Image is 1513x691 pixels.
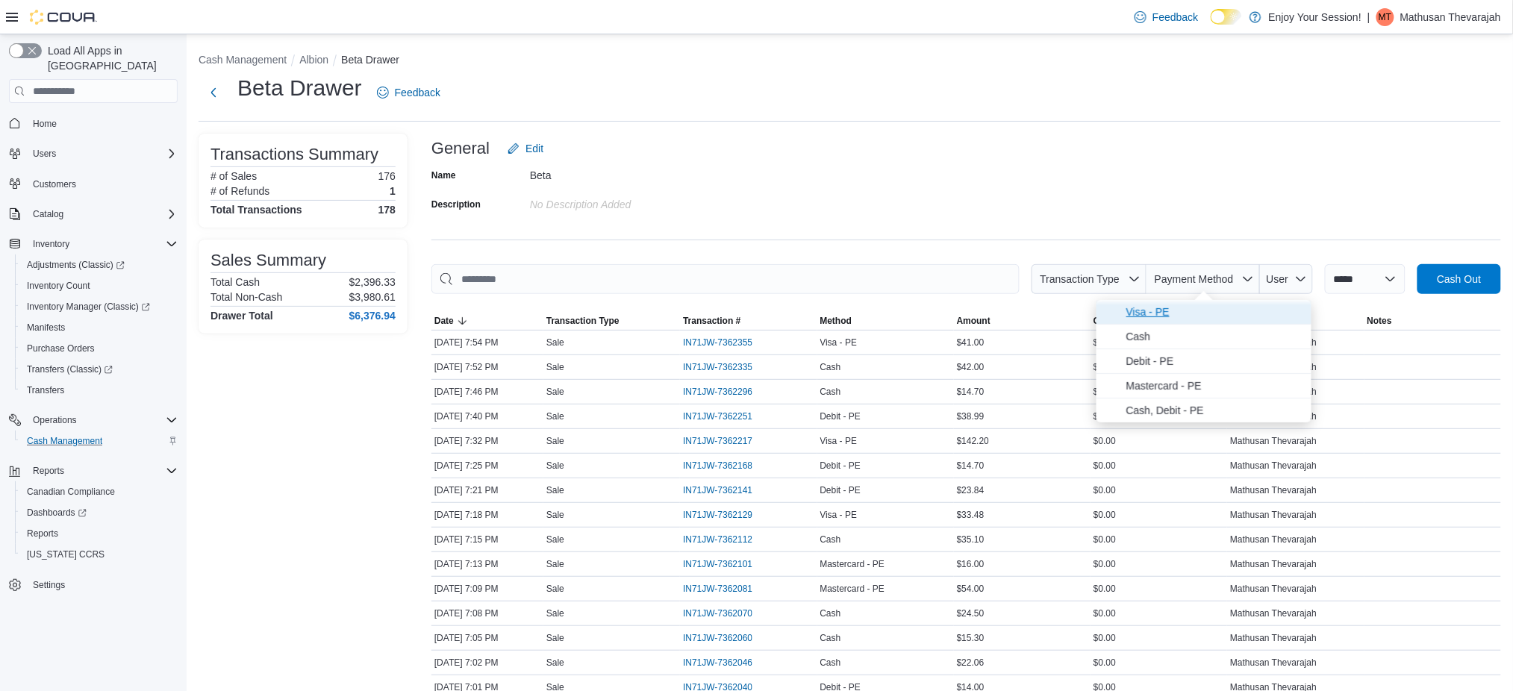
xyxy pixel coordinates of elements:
[27,145,62,163] button: Users
[3,234,184,254] button: Inventory
[1155,273,1234,285] span: Payment Method
[15,338,184,359] button: Purchase Orders
[957,361,985,373] span: $42.00
[21,525,64,543] a: Reports
[378,204,396,216] h4: 178
[1091,407,1227,425] div: $0.00
[27,486,115,498] span: Canadian Compliance
[15,502,184,523] a: Dashboards
[3,460,184,481] button: Reports
[431,506,543,524] div: [DATE] 7:18 PM
[15,523,184,544] button: Reports
[1091,312,1227,330] button: Cash Back
[530,193,730,210] div: No Description added
[683,460,752,472] span: IN71JW-7362168
[27,235,75,253] button: Inventory
[1094,315,1139,327] span: Cash Back
[1230,484,1317,496] span: Mathusan Thevarajah
[1379,8,1391,26] span: MT
[546,509,564,521] p: Sale
[21,545,110,563] a: [US_STATE] CCRS
[1147,264,1260,294] button: Payment Method
[434,315,454,327] span: Date
[683,410,752,422] span: IN71JW-7362251
[957,583,985,595] span: $54.00
[683,334,767,351] button: IN71JW-7362355
[1367,8,1370,26] p: |
[27,548,104,560] span: [US_STATE] CCRS
[817,312,954,330] button: Method
[21,432,108,450] a: Cash Management
[33,178,76,190] span: Customers
[1091,580,1227,598] div: $0.00
[349,310,396,322] h4: $6,376.94
[683,481,767,499] button: IN71JW-7362141
[1269,8,1362,26] p: Enjoy Your Session!
[33,465,64,477] span: Reports
[27,259,125,271] span: Adjustments (Classic)
[27,205,69,223] button: Catalog
[199,52,1501,70] nav: An example of EuiBreadcrumbs
[431,358,543,376] div: [DATE] 7:52 PM
[683,583,752,595] span: IN71JW-7362081
[680,312,817,330] button: Transaction #
[546,315,620,327] span: Transaction Type
[683,361,752,373] span: IN71JW-7362335
[27,235,178,253] span: Inventory
[1230,435,1317,447] span: Mathusan Thevarajah
[210,204,302,216] h4: Total Transactions
[546,337,564,348] p: Sale
[1096,325,1311,349] li: Cash
[21,298,178,316] span: Inventory Manager (Classic)
[27,462,178,480] span: Reports
[546,361,564,373] p: Sale
[210,170,257,182] h6: # of Sales
[1091,654,1227,672] div: $0.00
[957,534,985,545] span: $35.10
[27,175,82,193] a: Customers
[546,386,564,398] p: Sale
[390,185,396,197] p: 1
[1091,531,1227,548] div: $0.00
[431,481,543,499] div: [DATE] 7:21 PM
[3,410,184,431] button: Operations
[683,629,767,647] button: IN71JW-7362060
[21,360,119,378] a: Transfers (Classic)
[1091,432,1227,450] div: $0.00
[27,575,178,594] span: Settings
[1126,377,1303,395] span: Mastercard - PE
[957,460,985,472] span: $14.70
[1364,312,1501,330] button: Notes
[1211,9,1242,25] input: Dark Mode
[683,315,740,327] span: Transaction #
[21,483,121,501] a: Canadian Compliance
[431,264,1020,294] input: This is a search bar. As you type, the results lower in the page will automatically filter.
[21,340,178,357] span: Purchase Orders
[27,280,90,292] span: Inventory Count
[15,380,184,401] button: Transfers
[957,435,989,447] span: $142.20
[27,384,64,396] span: Transfers
[546,534,564,545] p: Sale
[33,414,77,426] span: Operations
[1091,457,1227,475] div: $0.00
[683,531,767,548] button: IN71JW-7362112
[15,275,184,296] button: Inventory Count
[683,386,752,398] span: IN71JW-7362296
[431,629,543,647] div: [DATE] 7:05 PM
[1091,481,1227,499] div: $0.00
[210,185,269,197] h6: # of Refunds
[21,256,178,274] span: Adjustments (Classic)
[683,383,767,401] button: IN71JW-7362296
[1437,272,1481,287] span: Cash Out
[431,654,543,672] div: [DATE] 7:02 PM
[1096,300,1311,422] ul: Payment Method
[1091,555,1227,573] div: $0.00
[683,484,752,496] span: IN71JW-7362141
[1417,264,1501,294] button: Cash Out
[683,534,752,545] span: IN71JW-7362112
[199,78,228,107] button: Next
[957,657,985,669] span: $22.06
[21,545,178,563] span: Washington CCRS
